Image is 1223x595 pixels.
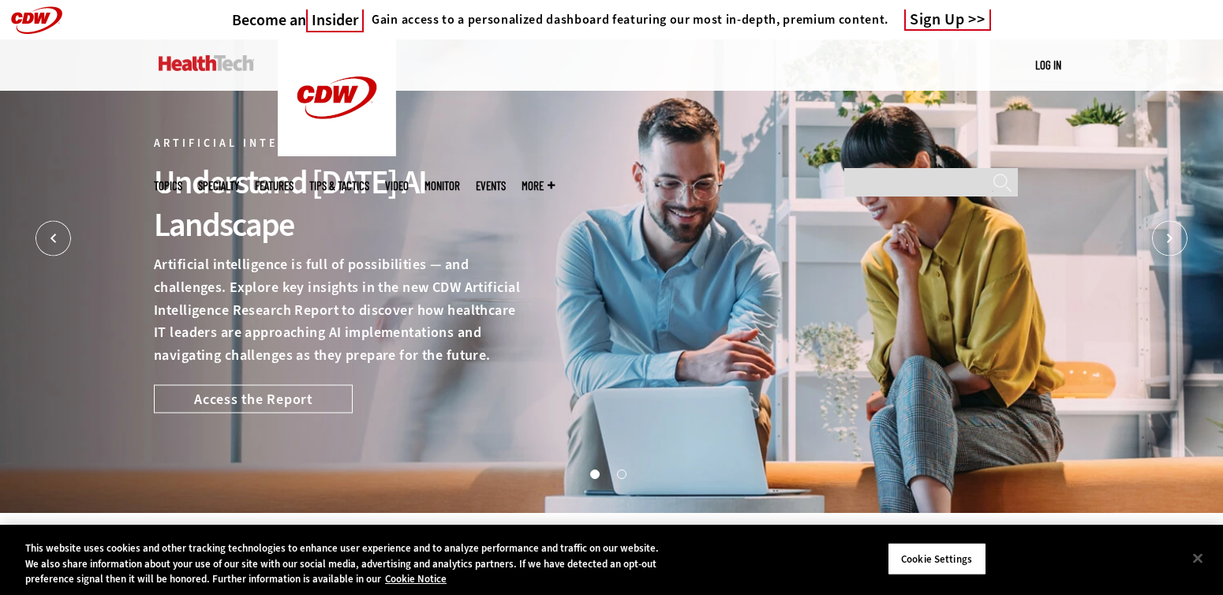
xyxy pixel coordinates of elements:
[198,180,239,192] span: Specialty
[309,180,369,192] a: Tips & Tactics
[154,180,182,192] span: Topics
[255,180,294,192] a: Features
[424,180,460,192] a: MonITor
[1035,58,1061,72] a: Log in
[364,12,888,28] a: Gain access to a personalized dashboard featuring our most in-depth, premium content.
[385,180,409,192] a: Video
[522,180,555,192] span: More
[1035,57,1061,73] div: User menu
[159,55,254,71] img: Home
[232,10,364,30] a: Become anInsider
[36,221,71,256] button: Prev
[904,9,991,31] a: Sign Up
[154,161,520,246] div: Understand [DATE] AI Landscape
[278,39,396,156] img: Home
[154,384,353,413] a: Access the Report
[1180,541,1215,575] button: Close
[590,470,598,477] button: 1 of 2
[385,572,447,586] a: More information about your privacy
[232,10,364,30] h3: Become an
[154,253,520,367] p: Artificial intelligence is full of possibilities — and challenges. Explore key insights in the ne...
[617,470,625,477] button: 2 of 2
[888,542,986,575] button: Cookie Settings
[372,12,888,28] h4: Gain access to a personalized dashboard featuring our most in-depth, premium content.
[25,541,673,587] div: This website uses cookies and other tracking technologies to enhance user experience and to analy...
[1152,221,1187,256] button: Next
[306,9,364,32] span: Insider
[278,144,396,160] a: CDW
[476,180,506,192] a: Events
